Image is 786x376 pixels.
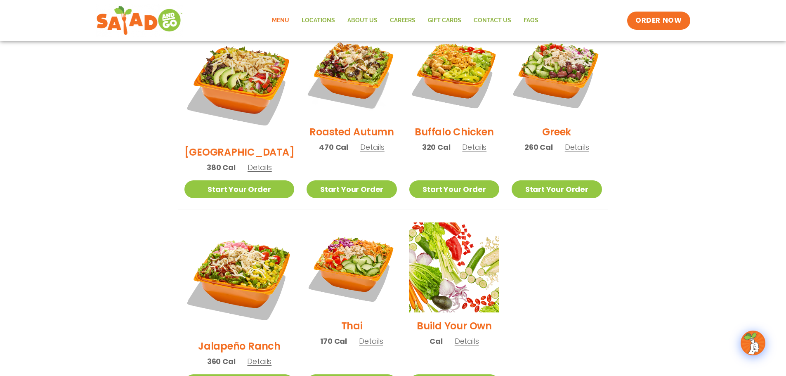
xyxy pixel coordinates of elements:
img: Product photo for Buffalo Chicken Salad [409,28,499,118]
nav: Menu [266,11,545,30]
img: Product photo for BBQ Ranch Salad [184,28,295,139]
span: Details [360,142,385,152]
h2: Greek [542,125,571,139]
h2: Jalapeño Ranch [198,339,281,353]
span: Details [247,356,271,367]
h2: Roasted Autumn [309,125,394,139]
img: Product photo for Jalapeño Ranch Salad [184,222,295,333]
a: Locations [295,11,341,30]
a: About Us [341,11,384,30]
h2: Buffalo Chicken [415,125,493,139]
span: 380 Cal [207,162,236,173]
span: Details [565,142,589,152]
span: Cal [430,336,442,347]
img: wpChatIcon [741,331,765,355]
span: Details [455,336,479,346]
span: 170 Cal [320,336,347,347]
img: Product photo for Build Your Own [409,222,499,312]
img: new-SAG-logo-768×292 [96,4,183,37]
a: ORDER NOW [627,12,690,30]
span: Details [248,162,272,173]
span: ORDER NOW [635,16,682,26]
a: Menu [266,11,295,30]
h2: Build Your Own [417,319,492,333]
a: GIFT CARDS [422,11,467,30]
img: Product photo for Greek Salad [512,28,602,118]
a: Start Your Order [307,180,397,198]
img: Product photo for Roasted Autumn Salad [307,28,397,118]
h2: [GEOGRAPHIC_DATA] [184,145,295,159]
a: Start Your Order [512,180,602,198]
a: Start Your Order [409,180,499,198]
h2: Thai [341,319,363,333]
a: Careers [384,11,422,30]
a: FAQs [517,11,545,30]
span: 260 Cal [524,142,553,153]
img: Product photo for Thai Salad [307,222,397,312]
span: 360 Cal [207,356,236,367]
a: Contact Us [467,11,517,30]
span: 470 Cal [319,142,348,153]
span: Details [462,142,486,152]
a: Start Your Order [184,180,295,198]
span: 320 Cal [422,142,451,153]
span: Details [359,336,383,346]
